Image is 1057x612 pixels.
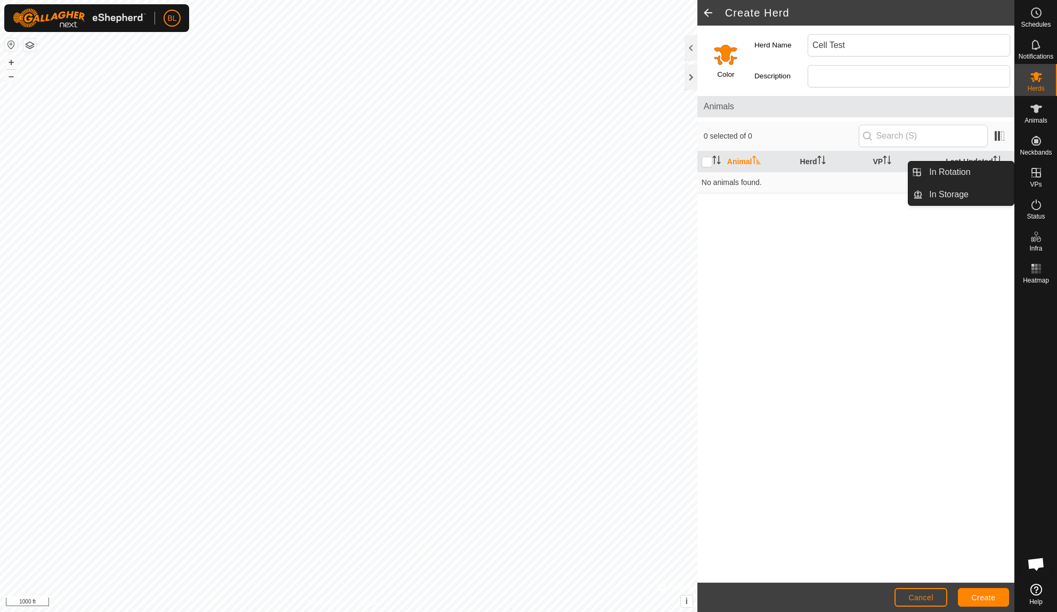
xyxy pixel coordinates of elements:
[1030,181,1042,188] span: VPs
[993,157,1002,166] p-sorticon: Activate to sort
[686,597,688,606] span: i
[1029,245,1042,252] span: Infra
[723,151,796,172] th: Animal
[1027,213,1045,220] span: Status
[1019,53,1053,60] span: Notifications
[908,593,933,602] span: Cancel
[929,166,970,179] span: In Rotation
[725,6,1014,19] h2: Create Herd
[908,162,1014,183] li: In Rotation
[895,588,947,607] button: Cancel
[681,595,693,607] button: i
[796,151,869,172] th: Herd
[306,598,346,608] a: Privacy Policy
[941,151,1014,172] th: Last Updated
[1029,599,1043,605] span: Help
[1027,85,1044,92] span: Herds
[13,9,146,28] img: Gallagher Logo
[1023,277,1049,284] span: Heatmap
[167,13,176,24] span: BL
[923,162,1014,183] a: In Rotation
[704,100,1008,113] span: Animals
[1015,579,1057,609] a: Help
[5,56,18,69] button: +
[712,157,721,166] p-sorticon: Activate to sort
[929,188,969,201] span: In Storage
[972,593,996,602] span: Create
[1025,117,1047,124] span: Animals
[5,38,18,51] button: Reset Map
[23,39,36,52] button: Map Layers
[908,184,1014,205] li: In Storage
[697,172,1014,193] td: No animals found.
[752,157,761,166] p-sorticon: Activate to sort
[817,157,826,166] p-sorticon: Activate to sort
[868,151,941,172] th: VP
[859,125,988,147] input: Search (S)
[958,588,1009,607] button: Create
[883,157,891,166] p-sorticon: Activate to sort
[754,34,808,57] label: Herd Name
[359,598,391,608] a: Contact Us
[717,69,734,80] label: Color
[1020,149,1052,156] span: Neckbands
[1020,548,1052,580] div: Open chat
[1021,21,1051,28] span: Schedules
[754,65,808,87] label: Description
[5,70,18,83] button: –
[923,184,1014,205] a: In Storage
[704,131,859,142] span: 0 selected of 0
